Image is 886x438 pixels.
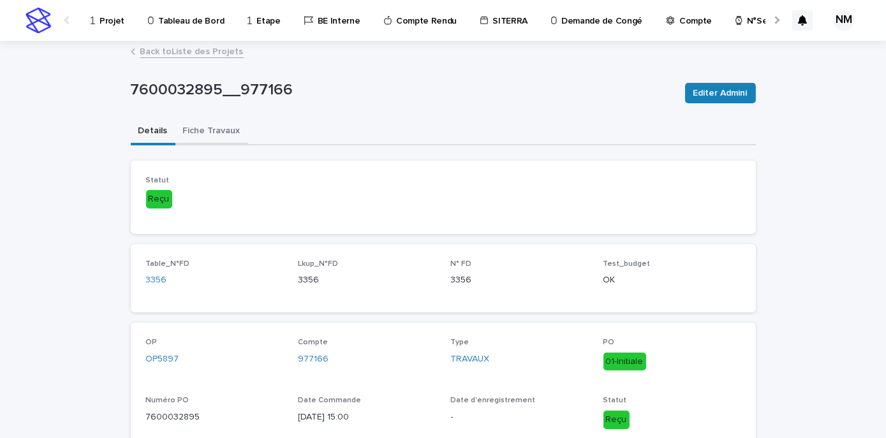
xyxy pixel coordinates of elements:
[451,274,588,287] p: 3356
[451,353,490,366] a: TRAVAUX
[131,119,175,145] button: Details
[146,411,283,424] p: 7600032895
[299,397,362,404] span: Date Commande
[299,260,339,268] span: Lkup_N°FD
[603,274,741,287] p: OK
[299,339,329,346] span: Compte
[693,87,748,99] span: Editer Admini
[146,353,179,366] a: OP5897
[451,411,588,424] p: -
[834,10,854,31] div: NM
[146,260,190,268] span: Table_N°FD
[146,177,170,184] span: Statut
[685,83,756,103] button: Editer Admini
[603,260,651,268] span: Test_budget
[603,353,646,371] div: 01-Initiale
[299,353,329,366] a: 977166
[140,43,244,58] a: Back toListe des Projets
[603,397,627,404] span: Statut
[603,411,630,429] div: Reçu
[146,190,172,208] div: Reçu
[175,119,248,145] button: Fiche Travaux
[451,339,469,346] span: Type
[146,339,158,346] span: OP
[299,411,436,424] p: [DATE] 15:00
[26,8,51,33] img: stacker-logo-s-only.png
[451,260,472,268] span: N° FD
[131,81,675,99] p: 7600032895__977166
[451,397,536,404] span: Date d'enregistrement
[299,274,436,287] p: 3356
[146,274,167,287] a: 3356
[146,397,189,404] span: Numéro PO
[603,339,615,346] span: PO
